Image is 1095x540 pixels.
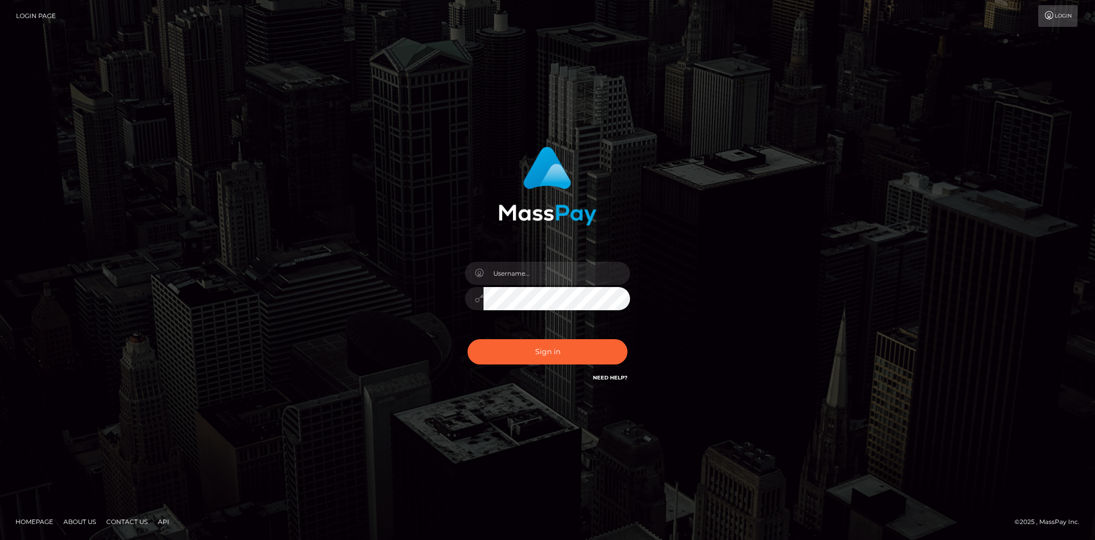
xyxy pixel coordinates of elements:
[484,262,630,285] input: Username...
[1015,516,1087,528] div: © 2025 , MassPay Inc.
[154,514,173,530] a: API
[593,374,627,381] a: Need Help?
[59,514,100,530] a: About Us
[16,5,56,27] a: Login Page
[102,514,152,530] a: Contact Us
[498,147,597,226] img: MassPay Login
[1038,5,1077,27] a: Login
[11,514,57,530] a: Homepage
[468,339,627,364] button: Sign in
